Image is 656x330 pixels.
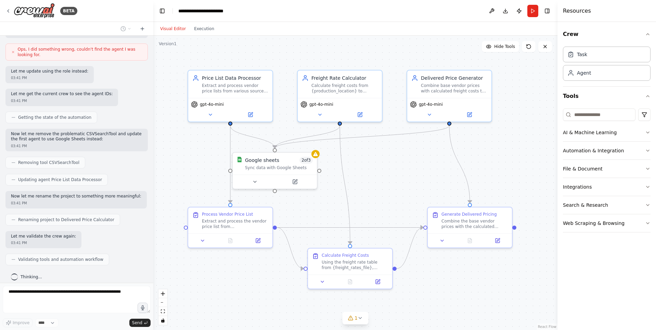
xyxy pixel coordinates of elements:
[342,312,369,325] button: 1
[311,83,378,94] div: Calculate freight costs from {production_location} to various {destination_locations} using the p...
[216,237,245,245] button: No output available
[246,237,270,245] button: Open in side panel
[299,157,313,164] span: Number of enabled actions
[158,298,167,307] button: zoom out
[227,126,278,148] g: Edge from 52035921-26f9-4631-b0bd-21bb167ee3d7 to d933c44e-f371-4086-8bb8-53f42aedca7e
[355,315,358,321] span: 1
[482,41,519,52] button: Hide Tools
[129,319,151,327] button: Send
[11,240,76,245] div: 03:41 PM
[563,178,651,196] button: Integrations
[118,25,134,33] button: Switch to previous chat
[336,278,365,286] button: No output available
[202,75,268,81] div: Price List Data Processor
[11,69,88,74] p: Let me update using the role instead:
[158,307,167,316] button: fit view
[159,41,177,47] div: Version 1
[542,6,552,16] button: Hide right sidebar
[563,7,591,15] h4: Resources
[190,25,218,33] button: Execution
[322,253,369,258] div: Calculate Freight Costs
[237,157,242,162] img: Google Sheets
[455,237,485,245] button: No output available
[158,289,167,325] div: React Flow controls
[307,248,393,289] div: Calculate Freight CostsUsing the freight rate table from {freight_rates_file}, calculate shipping...
[158,289,167,298] button: zoom in
[427,207,513,248] div: Generate Delivered PricingCombine the base vendor prices with the calculated freight costs to cre...
[563,142,651,160] button: Automation & Integration
[563,87,651,106] button: Tools
[188,70,273,122] div: Price List Data ProcessorExtract and process vendor price lists from various sources including sp...
[446,126,473,203] g: Edge from 7ef7766e-072c-458b-8697-61ee00d060f3 to 56940ca2-baa7-47a3-8cee-6f4b297f0a3b
[11,143,142,149] div: 03:41 PM
[11,98,113,103] div: 03:41 PM
[18,47,142,58] span: Ops, I did something wrong, couldn't find the agent I was looking for.
[450,111,489,119] button: Open in side panel
[563,124,651,141] button: AI & Machine Learning
[18,177,102,182] span: Updating agent Price List Data Processor
[138,303,148,313] button: Click to speak your automation idea
[441,212,497,217] div: Generate Delivered Pricing
[202,218,268,229] div: Extract and process the vendor price list from {vendor_price_file}. Identify all products, their ...
[21,274,42,280] span: Thinking...
[3,318,33,327] button: Improve
[563,196,651,214] button: Search & Research
[397,224,423,272] g: Edge from e2cdbde4-d4bb-46ef-a2a1-d7b0afca1736 to 56940ca2-baa7-47a3-8cee-6f4b297f0a3b
[441,218,508,229] div: Combine the base vendor prices with the calculated freight costs to create a comprehensive delive...
[231,111,270,119] button: Open in side panel
[18,160,79,165] span: Removing tool CSVSearchTool
[202,212,253,217] div: Process Vendor Price List
[577,69,591,76] div: Agent
[340,111,379,119] button: Open in side panel
[419,102,443,107] span: gpt-4o-mini
[18,257,103,262] span: Validating tools and automation workflow
[245,157,279,164] div: Google sheets
[11,75,88,80] div: 03:41 PM
[277,224,423,231] g: Edge from a1c730ac-9c1c-4f71-b32a-238bcc22ac60 to 56940ca2-baa7-47a3-8cee-6f4b297f0a3b
[336,126,353,244] g: Edge from 3de663ca-604f-4eeb-900d-afe30bd3444d to e2cdbde4-d4bb-46ef-a2a1-d7b0afca1736
[421,75,487,81] div: Delivered Price Generator
[158,316,167,325] button: toggle interactivity
[245,165,313,170] div: Sync data with Google Sheets
[271,126,453,148] g: Edge from 7ef7766e-072c-458b-8697-61ee00d060f3 to d933c44e-f371-4086-8bb8-53f42aedca7e
[563,160,651,178] button: File & Document
[577,51,587,58] div: Task
[156,25,190,33] button: Visual Editor
[563,106,651,238] div: Tools
[563,214,651,232] button: Web Scraping & Browsing
[137,25,148,33] button: Start a new chat
[366,278,389,286] button: Open in side panel
[297,70,383,122] div: Freight Rate CalculatorCalculate freight costs from {production_location} to various {destination...
[309,102,333,107] span: gpt-4o-mini
[18,115,91,120] span: Getting the state of the automation
[11,91,113,97] p: Let me get the current crew to see the agent IDs:
[11,194,141,199] p: Now let me rename the project to something more meaningful:
[178,8,237,14] nav: breadcrumb
[11,234,76,239] p: Let me validate the crew again:
[322,259,388,270] div: Using the freight rate table from {freight_rates_file}, calculate shipping costs from {production...
[14,3,55,18] img: Logo
[311,75,378,81] div: Freight Rate Calculator
[277,224,304,272] g: Edge from a1c730ac-9c1c-4f71-b32a-238bcc22ac60 to e2cdbde4-d4bb-46ef-a2a1-d7b0afca1736
[60,7,77,15] div: BETA
[11,131,142,142] p: Now let me remove the problematic CSVSearchTool and update the first agent to use Google Sheets i...
[232,152,318,189] div: Google SheetsGoogle sheets2of3Sync data with Google Sheets
[202,83,268,94] div: Extract and process vendor price lists from various sources including spreadsheets, CSV files, an...
[227,126,234,203] g: Edge from 52035921-26f9-4631-b0bd-21bb167ee3d7 to a1c730ac-9c1c-4f71-b32a-238bcc22ac60
[538,325,556,329] a: React Flow attribution
[157,6,167,16] button: Hide left sidebar
[188,207,273,248] div: Process Vendor Price ListExtract and process the vendor price list from {vendor_price_file}. Iden...
[407,70,492,122] div: Delivered Price GeneratorCombine base vendor prices with calculated freight costs to generate com...
[563,44,651,86] div: Crew
[200,102,224,107] span: gpt-4o-mini
[563,25,651,44] button: Crew
[13,320,29,326] span: Improve
[421,83,487,94] div: Combine base vendor prices with calculated freight costs to generate comprehensive delivered pric...
[11,201,141,206] div: 03:41 PM
[132,320,142,326] span: Send
[275,178,314,186] button: Open in side panel
[494,44,515,49] span: Hide Tools
[18,217,114,223] span: Renaming project to Delivered Price Calculator
[271,126,343,148] g: Edge from 3de663ca-604f-4eeb-900d-afe30bd3444d to d933c44e-f371-4086-8bb8-53f42aedca7e
[486,237,509,245] button: Open in side panel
